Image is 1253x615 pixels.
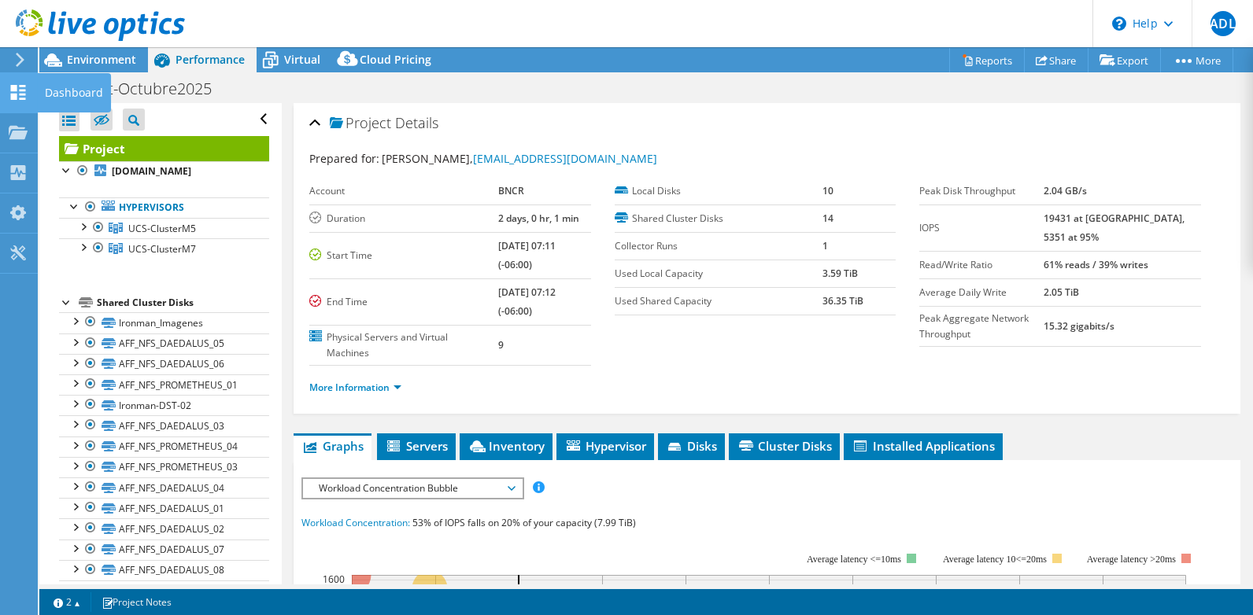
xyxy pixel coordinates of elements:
span: Graphs [301,438,364,454]
a: UCS-ClusterM7 [59,238,269,259]
label: IOPS [919,220,1044,236]
b: 10 [822,184,833,197]
b: [DATE] 07:12 (-06:00) [498,285,556,318]
label: Peak Aggregate Network Throughput [919,311,1044,342]
span: Project [330,116,391,131]
span: [PERSON_NAME], [382,151,657,166]
a: [EMAIL_ADDRESS][DOMAIN_NAME] [473,151,657,166]
span: Virtual [284,52,320,67]
label: Peak Disk Throughput [919,183,1044,199]
text: 20% [527,583,545,596]
a: [DOMAIN_NAME] [59,161,269,182]
a: Ironman-DST-02 [59,395,269,415]
span: Inventory [468,438,545,454]
span: Environment [67,52,136,67]
b: 9 [498,338,504,352]
a: UCS-ClusterM5 [59,218,269,238]
a: AFF_NFS_DAEDALUS_01 [59,498,269,518]
a: Project Notes [91,592,183,612]
a: Hypervisors [59,197,269,218]
b: 1 [822,239,828,252]
span: Disks [666,438,717,454]
a: Ironman_Imagenes [59,312,269,333]
label: Start Time [309,248,498,263]
a: AFF_NFS_PROMETHEUS_02 [59,580,269,601]
span: Performance [176,52,245,67]
label: Prepared for: [309,151,379,166]
svg: \n [1112,17,1126,31]
text: Average latency >20ms [1087,554,1176,565]
b: 2 days, 0 hr, 1 min [498,212,579,225]
label: Shared Cluster Disks [615,211,823,226]
a: AFF_NFS_DAEDALUS_06 [59,354,269,374]
span: Cluster Disks [737,438,832,454]
a: AFF_NFS_DAEDALUS_04 [59,477,269,498]
span: 53% of IOPS falls on 20% of your capacity (7.99 TiB) [412,516,636,529]
span: Workload Concentration: [301,516,410,529]
span: Hypervisor [564,438,646,454]
label: Read/Write Ratio [919,257,1044,273]
div: Shared Cluster Disks [97,293,269,312]
text: 1600 [323,573,345,586]
span: Servers [385,438,448,454]
b: 3.59 TiB [822,267,858,280]
a: Reports [949,48,1025,72]
h1: UCS-Vrt-Octubre2025 [51,80,236,98]
span: Installed Applications [852,438,995,454]
a: Export [1088,48,1161,72]
span: UCS-ClusterM5 [128,222,196,235]
b: 2.05 TiB [1044,285,1079,299]
a: More Information [309,381,401,394]
span: Workload Concentration Bubble [311,479,513,498]
b: 36.35 TiB [822,294,863,307]
label: End Time [309,294,498,310]
span: ADL [1210,11,1236,36]
a: AFF_NFS_PROMETHEUS_01 [59,374,269,395]
a: Share [1024,48,1089,72]
a: AFF_NFS_DAEDALUS_03 [59,415,269,436]
b: [DOMAIN_NAME] [112,164,191,178]
span: UCS-ClusterM7 [128,242,196,256]
b: 19431 at [GEOGRAPHIC_DATA], 5351 at 95% [1044,212,1185,244]
label: Account [309,183,498,199]
b: BNCR [498,184,524,197]
a: AFF_NFS_PROMETHEUS_04 [59,436,269,457]
a: AFF_NFS_DAEDALUS_05 [59,333,269,354]
b: [DATE] 07:11 (-06:00) [498,239,556,271]
a: More [1160,48,1233,72]
a: AFF_NFS_PROMETHEUS_03 [59,457,269,477]
b: 15.32 gigabits/s [1044,319,1114,333]
b: 2.04 GB/s [1044,184,1087,197]
label: Duration [309,211,498,226]
tspan: Average latency 10<=20ms [943,554,1047,565]
label: Collector Runs [615,238,823,254]
label: Used Shared Capacity [615,293,823,309]
label: Local Disks [615,183,823,199]
span: Details [395,113,438,132]
b: 61% reads / 39% writes [1044,258,1148,271]
a: Project [59,136,269,161]
label: Used Local Capacity [615,266,823,282]
div: Dashboard [37,73,111,112]
label: Physical Servers and Virtual Machines [309,330,498,361]
label: Average Daily Write [919,285,1044,300]
a: AFF_NFS_DAEDALUS_02 [59,518,269,539]
tspan: Average latency <=10ms [807,554,901,565]
a: AFF_NFS_DAEDALUS_08 [59,560,269,580]
a: AFF_NFS_DAEDALUS_07 [59,540,269,560]
span: Cloud Pricing [360,52,431,67]
b: 14 [822,212,833,225]
a: 2 [43,592,91,612]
